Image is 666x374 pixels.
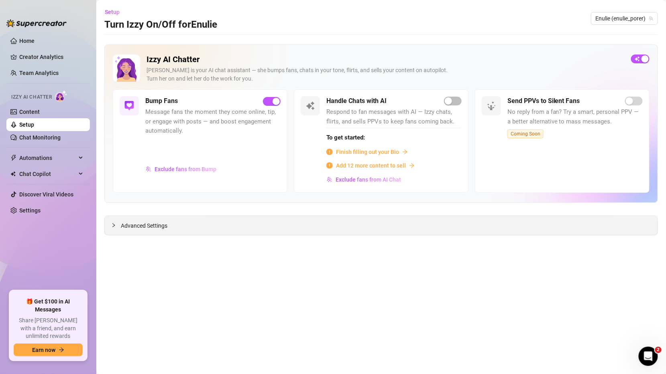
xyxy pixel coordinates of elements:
[147,55,625,65] h2: Izzy AI Chatter
[6,19,67,27] img: logo-BBDzfeDw.svg
[19,51,84,63] a: Creator Analytics
[19,134,61,141] a: Chat Monitoring
[145,163,217,176] button: Exclude fans from Bump
[14,298,83,313] span: 🎁 Get $100 in AI Messages
[326,96,387,106] h5: Handle Chats with AI
[113,55,140,82] img: Izzy AI Chatter
[14,317,83,340] span: Share [PERSON_NAME] with a friend, and earn unlimited rewards
[11,93,52,101] span: Izzy AI Chatter
[306,101,315,111] img: svg%3e
[104,18,217,31] h3: Turn Izzy On/Off for Enulie
[145,107,281,136] span: Message fans the moment they come online, tip, or engage with posts — and boost engagement automa...
[145,96,178,106] h5: Bump Fans
[507,129,544,138] span: Coming Soon
[649,16,654,21] span: team
[507,107,643,126] span: No reply from a fan? Try a smart, personal PPV — a better alternative to mass messages.
[19,168,76,180] span: Chat Copilot
[147,66,625,83] div: [PERSON_NAME] is your AI chat assistant — she bumps fans, chats in your tone, flirts, and sells y...
[104,6,126,18] button: Setup
[326,134,365,141] strong: To get started:
[10,155,17,161] span: thunderbolt
[655,347,662,353] span: 2
[326,107,462,126] span: Respond to fan messages with AI — Izzy chats, flirts, and sells PPVs to keep fans coming back.
[639,347,658,366] iframe: Intercom live chat
[596,12,653,24] span: Enulie (enulie_porer)
[121,221,167,230] span: Advanced Settings
[409,163,415,168] span: arrow-right
[326,149,333,155] span: info-circle
[146,166,151,172] img: svg%3e
[155,166,216,172] span: Exclude fans from Bump
[32,347,55,353] span: Earn now
[19,121,34,128] a: Setup
[19,191,73,198] a: Discover Viral Videos
[14,344,83,356] button: Earn nowarrow-right
[487,101,496,111] img: svg%3e
[327,177,332,182] img: svg%3e
[124,101,134,111] img: svg%3e
[326,173,401,186] button: Exclude fans from AI Chat
[336,176,401,183] span: Exclude fans from AI Chat
[59,347,64,353] span: arrow-right
[336,161,406,170] span: Add 12 more content to sell
[19,70,59,76] a: Team Analytics
[326,162,333,169] span: info-circle
[507,96,580,106] h5: Send PPVs to Silent Fans
[19,109,40,115] a: Content
[19,207,41,214] a: Settings
[19,152,76,164] span: Automations
[19,38,35,44] a: Home
[336,148,399,156] span: Finish filling out your Bio
[55,90,67,102] img: AI Chatter
[105,9,120,15] span: Setup
[402,149,408,155] span: arrow-right
[111,221,121,230] div: collapsed
[10,171,16,177] img: Chat Copilot
[111,223,116,228] span: collapsed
